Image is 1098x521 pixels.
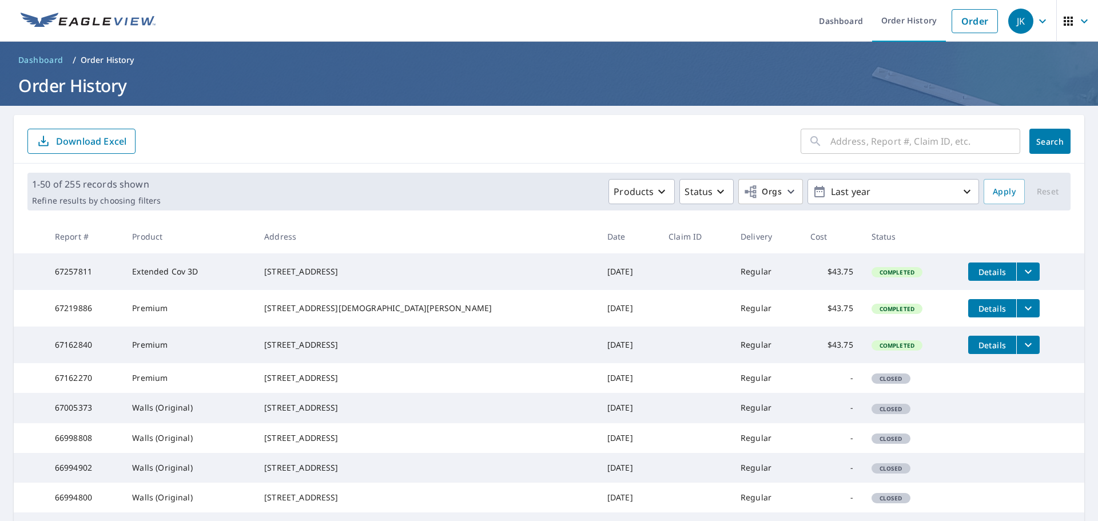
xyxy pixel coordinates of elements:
[738,179,803,204] button: Orgs
[598,363,659,393] td: [DATE]
[984,179,1025,204] button: Apply
[21,13,156,30] img: EV Logo
[743,185,782,199] span: Orgs
[801,220,862,253] th: Cost
[807,179,979,204] button: Last year
[873,494,909,502] span: Closed
[801,290,862,327] td: $43.75
[598,220,659,253] th: Date
[14,51,68,69] a: Dashboard
[608,179,675,204] button: Products
[659,220,731,253] th: Claim ID
[873,464,909,472] span: Closed
[32,196,161,206] p: Refine results by choosing filters
[255,220,598,253] th: Address
[731,423,801,453] td: Regular
[123,453,255,483] td: Walls (Original)
[731,290,801,327] td: Regular
[801,253,862,290] td: $43.75
[614,185,654,198] p: Products
[679,179,734,204] button: Status
[46,363,124,393] td: 67162270
[873,341,921,349] span: Completed
[801,423,862,453] td: -
[264,339,589,351] div: [STREET_ADDRESS]
[598,253,659,290] td: [DATE]
[46,220,124,253] th: Report #
[873,435,909,443] span: Closed
[264,432,589,444] div: [STREET_ADDRESS]
[685,185,713,198] p: Status
[73,53,76,67] li: /
[873,405,909,413] span: Closed
[1029,129,1071,154] button: Search
[975,267,1009,277] span: Details
[123,327,255,363] td: Premium
[1039,136,1061,147] span: Search
[975,340,1009,351] span: Details
[123,423,255,453] td: Walls (Original)
[264,492,589,503] div: [STREET_ADDRESS]
[1016,263,1040,281] button: filesDropdownBtn-67257811
[123,253,255,290] td: Extended Cov 3D
[46,453,124,483] td: 66994902
[14,51,1084,69] nav: breadcrumb
[264,372,589,384] div: [STREET_ADDRESS]
[968,263,1016,281] button: detailsBtn-67257811
[968,299,1016,317] button: detailsBtn-67219886
[14,74,1084,97] h1: Order History
[32,177,161,191] p: 1-50 of 255 records shown
[731,483,801,512] td: Regular
[731,327,801,363] td: Regular
[264,462,589,474] div: [STREET_ADDRESS]
[56,135,126,148] p: Download Excel
[993,185,1016,199] span: Apply
[27,129,136,154] button: Download Excel
[123,483,255,512] td: Walls (Original)
[123,220,255,253] th: Product
[1016,299,1040,317] button: filesDropdownBtn-67219886
[975,303,1009,314] span: Details
[862,220,959,253] th: Status
[81,54,134,66] p: Order History
[264,402,589,413] div: [STREET_ADDRESS]
[731,363,801,393] td: Regular
[598,483,659,512] td: [DATE]
[264,303,589,314] div: [STREET_ADDRESS][DEMOGRAPHIC_DATA][PERSON_NAME]
[801,363,862,393] td: -
[18,54,63,66] span: Dashboard
[46,393,124,423] td: 67005373
[46,423,124,453] td: 66998808
[1008,9,1033,34] div: JK
[1016,336,1040,354] button: filesDropdownBtn-67162840
[598,393,659,423] td: [DATE]
[801,453,862,483] td: -
[598,453,659,483] td: [DATE]
[826,182,960,202] p: Last year
[123,393,255,423] td: Walls (Original)
[873,375,909,383] span: Closed
[801,393,862,423] td: -
[731,220,801,253] th: Delivery
[598,327,659,363] td: [DATE]
[46,253,124,290] td: 67257811
[801,327,862,363] td: $43.75
[731,253,801,290] td: Regular
[123,363,255,393] td: Premium
[598,290,659,327] td: [DATE]
[46,327,124,363] td: 67162840
[123,290,255,327] td: Premium
[873,305,921,313] span: Completed
[801,483,862,512] td: -
[830,125,1020,157] input: Address, Report #, Claim ID, etc.
[46,290,124,327] td: 67219886
[264,266,589,277] div: [STREET_ADDRESS]
[46,483,124,512] td: 66994800
[968,336,1016,354] button: detailsBtn-67162840
[873,268,921,276] span: Completed
[952,9,998,33] a: Order
[598,423,659,453] td: [DATE]
[731,393,801,423] td: Regular
[731,453,801,483] td: Regular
